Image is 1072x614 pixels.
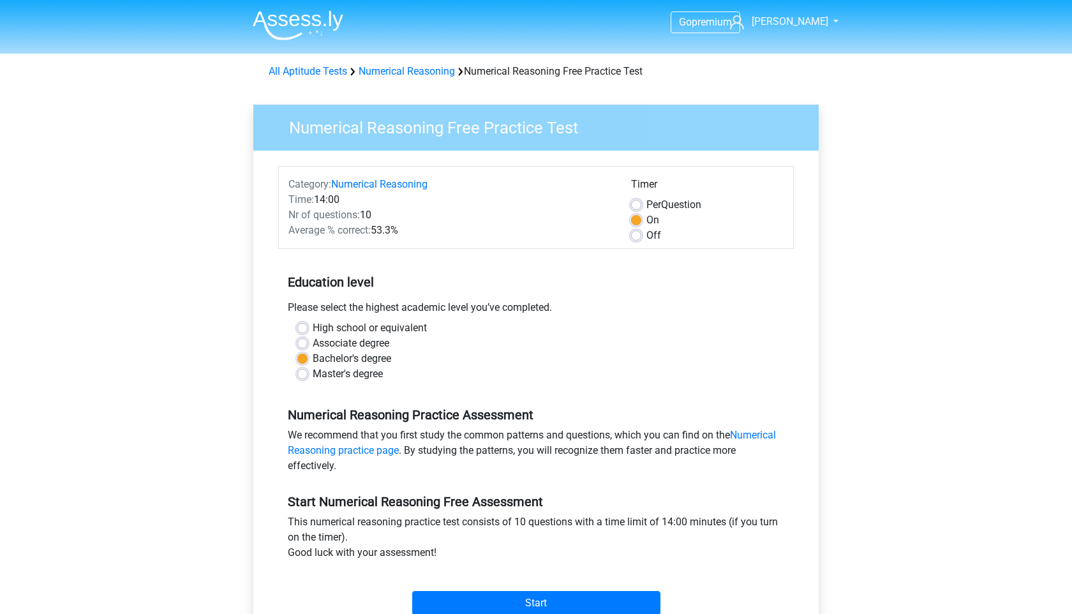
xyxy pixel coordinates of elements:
span: Per [646,198,661,211]
span: Average % correct: [288,224,371,236]
div: Timer [631,177,784,197]
label: Associate degree [313,336,389,351]
span: Go [679,16,692,28]
span: Category: [288,178,331,190]
div: Numerical Reasoning Free Practice Test [264,64,808,79]
a: All Aptitude Tests [269,65,347,77]
div: This numerical reasoning practice test consists of 10 questions with a time limit of 14:00 minute... [278,514,794,565]
a: Numerical Reasoning [359,65,455,77]
a: Gopremium [671,13,740,31]
span: [PERSON_NAME] [752,15,828,27]
label: On [646,213,659,228]
label: Bachelor's degree [313,351,391,366]
a: [PERSON_NAME] [725,14,830,29]
span: premium [692,16,732,28]
h3: Numerical Reasoning Free Practice Test [274,113,809,138]
span: Time: [288,193,314,206]
div: 10 [279,207,622,223]
h5: Numerical Reasoning Practice Assessment [288,407,784,423]
a: Numerical Reasoning [331,178,428,190]
label: Off [646,228,661,243]
label: High school or equivalent [313,320,427,336]
h5: Start Numerical Reasoning Free Assessment [288,494,784,509]
h5: Education level [288,269,784,295]
div: 53.3% [279,223,622,238]
div: 14:00 [279,192,622,207]
div: Please select the highest academic level you’ve completed. [278,300,794,320]
img: Assessly [253,10,343,40]
div: We recommend that you first study the common patterns and questions, which you can find on the . ... [278,428,794,479]
label: Question [646,197,701,213]
label: Master's degree [313,366,383,382]
span: Nr of questions: [288,209,360,221]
